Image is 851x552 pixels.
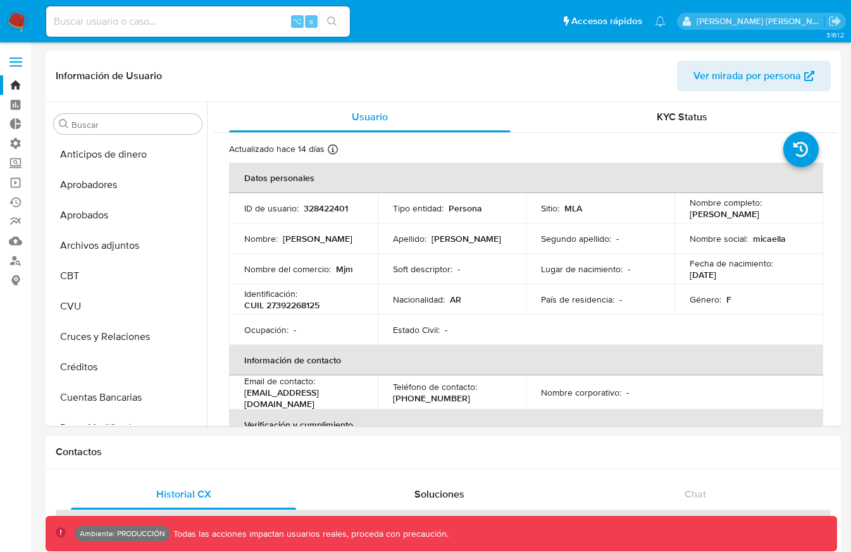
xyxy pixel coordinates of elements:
[49,413,207,443] button: Datos Modificados
[294,324,296,336] p: -
[690,269,716,280] p: [DATE]
[619,294,622,305] p: -
[229,163,823,193] th: Datos personales
[432,233,501,244] p: [PERSON_NAME]
[244,387,357,410] p: [EMAIL_ADDRESS][DOMAIN_NAME]
[170,528,449,540] p: Todas las acciones impactan usuarios reales, proceda con precaución.
[56,70,162,82] h1: Información de Usuario
[414,487,464,501] span: Soluciones
[80,531,165,536] p: Ambiente: PRODUCCIÓN
[244,375,315,387] p: Email de contacto :
[244,288,297,299] p: Identificación :
[457,263,460,275] p: -
[449,203,482,214] p: Persona
[541,203,559,214] p: Sitio :
[49,291,207,322] button: CVU
[229,345,823,375] th: Información de contacto
[283,233,352,244] p: [PERSON_NAME]
[319,13,345,30] button: search-icon
[56,446,831,458] h1: Contactos
[393,294,445,305] p: Nacionalidad :
[690,258,773,269] p: Fecha de nacimiento :
[393,233,426,244] p: Apellido :
[71,119,197,130] input: Buscar
[393,203,444,214] p: Tipo entidad :
[690,208,759,220] p: [PERSON_NAME]
[244,263,331,275] p: Nombre del comercio :
[564,203,582,214] p: MLA
[244,299,320,311] p: CUIL 27392268125
[49,230,207,261] button: Archivos adjuntos
[753,233,786,244] p: micaella
[49,261,207,291] button: CBT
[616,233,619,244] p: -
[541,294,614,305] p: País de residencia :
[49,139,207,170] button: Anticipos de dinero
[292,15,302,27] span: ⌥
[49,322,207,352] button: Cruces y Relaciones
[726,294,731,305] p: F
[697,15,824,27] p: facundoagustin.borghi@mercadolibre.com
[685,487,706,501] span: Chat
[657,110,707,124] span: KYC Status
[49,352,207,382] button: Créditos
[690,233,748,244] p: Nombre social :
[59,119,69,129] button: Buscar
[677,61,831,91] button: Ver mirada por persona
[229,410,823,440] th: Verificación y cumplimiento
[567,515,821,528] div: Proceso
[450,294,461,305] p: AR
[828,15,842,28] a: Salir
[693,61,801,91] span: Ver mirada por persona
[49,200,207,230] button: Aprobados
[49,382,207,413] button: Cuentas Bancarias
[352,110,388,124] span: Usuario
[453,515,549,528] div: Origen
[628,263,630,275] p: -
[626,387,629,398] p: -
[87,515,183,528] div: Id
[541,263,623,275] p: Lugar de nacimiento :
[49,170,207,200] button: Aprobadores
[304,203,348,214] p: 328422401
[244,203,299,214] p: ID de usuario :
[315,515,435,528] div: Fecha de creación
[393,392,470,404] p: [PHONE_NUMBER]
[541,387,621,398] p: Nombre corporativo :
[393,324,440,336] p: Estado Civil :
[46,13,350,30] input: Buscar usuario o caso...
[393,381,477,392] p: Teléfono de contacto :
[571,15,642,28] span: Accesos rápidos
[309,15,313,27] span: s
[229,143,325,155] p: Actualizado hace 14 días
[336,263,353,275] p: Mjm
[445,324,447,336] p: -
[690,294,721,305] p: Género :
[201,515,297,528] div: Estado
[690,197,762,208] p: Nombre completo :
[156,487,211,501] span: Historial CX
[393,263,452,275] p: Soft descriptor :
[541,233,611,244] p: Segundo apellido :
[244,324,289,336] p: Ocupación :
[655,16,666,27] a: Notificaciones
[244,233,278,244] p: Nombre :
